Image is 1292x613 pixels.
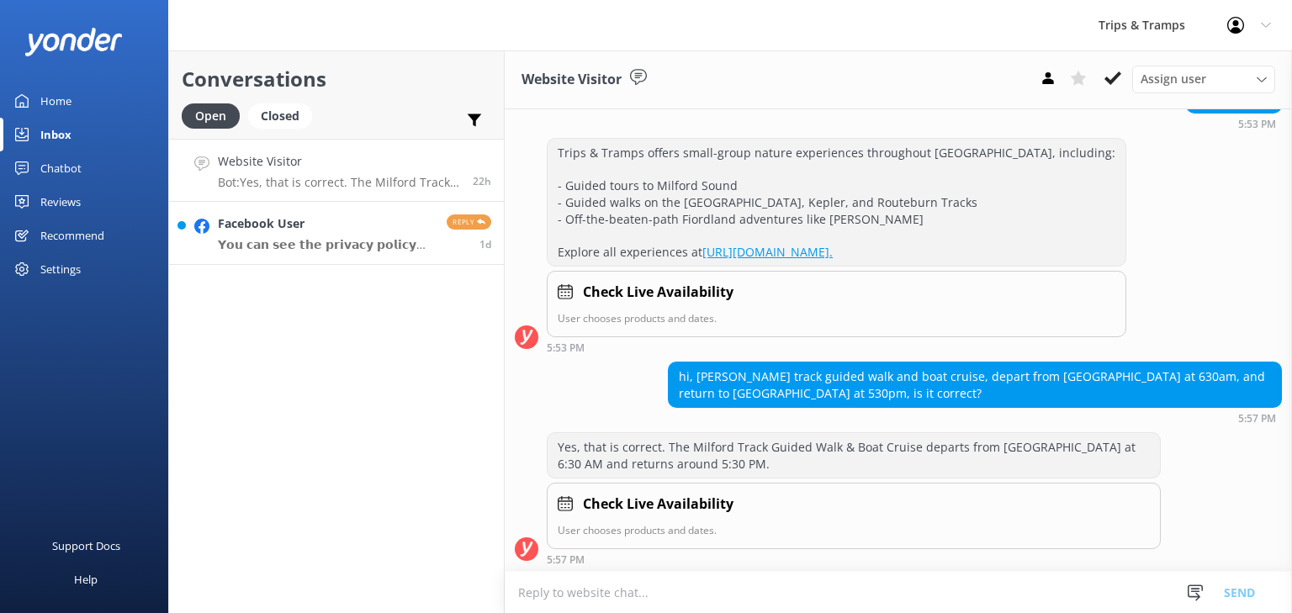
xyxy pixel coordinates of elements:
[547,343,585,353] strong: 5:53 PM
[702,244,833,260] a: [URL][DOMAIN_NAME].
[40,84,71,118] div: Home
[40,252,81,286] div: Settings
[1238,119,1276,129] strong: 5:53 PM
[547,555,585,565] strong: 5:57 PM
[447,214,491,230] span: Reply
[218,237,434,252] p: 𝗬𝗼𝘂 𝗰𝗮𝗻 𝘀𝗲𝗲 𝘁𝗵𝗲 𝗽𝗿𝗶𝘃𝗮𝗰𝘆 𝗽𝗼𝗹𝗶𝗰𝘆 𝗵𝗲𝗿𝗲: [URL][DOMAIN_NAME] 𝗥𝗲𝗽𝗹𝘆 𝗵𝗲𝗿𝗲: [URL][DOMAIN_NAME] 𝙉𝙤𝙩𝙚: 𝗜𝗳 𝘆...
[548,139,1125,266] div: Trips & Tramps offers small-group nature experiences throughout [GEOGRAPHIC_DATA], including: - G...
[169,202,504,265] a: Facebook User𝗬𝗼𝘂 𝗰𝗮𝗻 𝘀𝗲𝗲 𝘁𝗵𝗲 𝗽𝗿𝗶𝘃𝗮𝗰𝘆 𝗽𝗼𝗹𝗶𝗰𝘆 𝗵𝗲𝗿𝗲: [URL][DOMAIN_NAME] 𝗥𝗲𝗽𝗹𝘆 𝗵𝗲𝗿𝗲: [URL][DOMAIN_NAM...
[182,106,248,124] a: Open
[547,553,1161,565] div: 05:57pm 10-Aug-2025 (UTC +12:00) Pacific/Auckland
[473,174,491,188] span: 05:57pm 10-Aug-2025 (UTC +12:00) Pacific/Auckland
[52,529,120,563] div: Support Docs
[40,118,71,151] div: Inbox
[547,341,1126,353] div: 05:53pm 10-Aug-2025 (UTC +12:00) Pacific/Auckland
[218,152,460,171] h4: Website Visitor
[40,219,104,252] div: Recommend
[479,237,491,251] span: 08:16pm 09-Aug-2025 (UTC +12:00) Pacific/Auckland
[169,139,504,202] a: Website VisitorBot:Yes, that is correct. The Milford Track Guided Walk & Boat Cruise departs from...
[583,494,733,515] h4: Check Live Availability
[668,412,1282,424] div: 05:57pm 10-Aug-2025 (UTC +12:00) Pacific/Auckland
[1186,118,1282,129] div: 05:53pm 10-Aug-2025 (UTC +12:00) Pacific/Auckland
[522,69,622,91] h3: Website Visitor
[548,433,1160,478] div: Yes, that is correct. The Milford Track Guided Walk & Boat Cruise departs from [GEOGRAPHIC_DATA] ...
[248,103,312,129] div: Closed
[1132,66,1275,92] div: Assign User
[218,175,460,190] p: Bot: Yes, that is correct. The Milford Track Guided Walk & Boat Cruise departs from [GEOGRAPHIC_D...
[558,310,1115,326] p: User chooses products and dates.
[40,151,82,185] div: Chatbot
[558,522,1150,538] p: User chooses products and dates.
[182,103,240,129] div: Open
[1141,70,1206,88] span: Assign user
[182,63,491,95] h2: Conversations
[218,214,434,233] h4: Facebook User
[74,563,98,596] div: Help
[40,185,81,219] div: Reviews
[25,28,122,55] img: yonder-white-logo.png
[248,106,320,124] a: Closed
[669,362,1281,407] div: hi, [PERSON_NAME] track guided walk and boat cruise, depart from [GEOGRAPHIC_DATA] at 630am, and ...
[1238,414,1276,424] strong: 5:57 PM
[583,282,733,304] h4: Check Live Availability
